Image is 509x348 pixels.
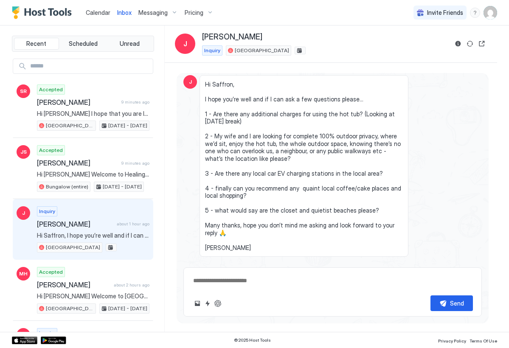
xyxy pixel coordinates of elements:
[470,336,497,345] a: Terms Of Use
[61,38,106,50] button: Scheduled
[12,36,154,52] div: tab-group
[202,298,213,309] button: Quick reply
[46,122,94,129] span: [GEOGRAPHIC_DATA]
[46,305,94,312] span: [GEOGRAPHIC_DATA]
[114,282,149,288] span: about 2 hours ago
[465,39,475,49] button: Sync reservation
[46,244,100,251] span: [GEOGRAPHIC_DATA]
[121,160,149,166] span: 9 minutes ago
[120,40,140,48] span: Unread
[213,298,223,309] button: ChatGPT Auto Reply
[185,9,203,17] span: Pricing
[69,40,98,48] span: Scheduled
[470,8,480,18] div: menu
[108,122,147,129] span: [DATE] - [DATE]
[12,6,76,19] a: Host Tools Logo
[39,208,55,215] span: Inquiry
[37,220,113,228] span: [PERSON_NAME]
[205,81,403,252] span: Hi Saffron, I hope you’re well and if I can ask a few questions please… 1 - Are there any additio...
[235,47,289,54] span: [GEOGRAPHIC_DATA]
[117,8,132,17] a: Inbox
[450,299,464,308] div: Send
[438,336,466,345] a: Privacy Policy
[12,337,37,344] a: App Store
[138,9,168,17] span: Messaging
[107,38,152,50] button: Unread
[202,32,262,42] span: [PERSON_NAME]
[427,9,463,17] span: Invite Friends
[117,221,149,227] span: about 1 hour ago
[121,99,149,105] span: 9 minutes ago
[39,146,63,154] span: Accepted
[453,39,463,49] button: Reservation information
[26,40,46,48] span: Recent
[19,270,28,278] span: MH
[41,337,66,344] a: Google Play Store
[37,292,149,300] span: Hi [PERSON_NAME] Welcome to [GEOGRAPHIC_DATA] we hope you have a wonderful stay with us. THIS IS ...
[234,337,271,343] span: © 2025 Host Tools
[103,183,142,191] span: [DATE] - [DATE]
[37,98,118,107] span: [PERSON_NAME]
[20,87,27,95] span: SR
[39,86,63,93] span: Accepted
[204,47,220,54] span: Inquiry
[470,338,497,343] span: Terms Of Use
[86,9,110,16] span: Calendar
[37,281,110,289] span: [PERSON_NAME]
[438,338,466,343] span: Privacy Policy
[484,6,497,20] div: User profile
[14,38,59,50] button: Recent
[20,148,27,156] span: JS
[192,298,202,309] button: Upload image
[108,305,147,312] span: [DATE] - [DATE]
[477,39,487,49] button: Open reservation
[37,171,149,178] span: Hi [PERSON_NAME] Welcome to Healing Pastures Farm we hope you have a wonderful stay with us. If y...
[189,78,192,86] span: J
[39,268,63,276] span: Accepted
[22,331,25,339] span: P
[430,295,473,311] button: Send
[183,39,187,49] span: J
[37,232,149,239] span: Hi Saffron, I hope you’re well and if I can ask a few questions please… 1 - Are there any additio...
[117,9,132,16] span: Inbox
[37,159,118,167] span: [PERSON_NAME]
[22,209,25,217] span: J
[39,329,55,337] span: Inquiry
[46,183,88,191] span: Bungalow (entire)
[27,59,153,73] input: Input Field
[86,8,110,17] a: Calendar
[200,259,241,266] span: about 1 hour ago
[37,110,149,118] span: Hi [PERSON_NAME] I hope that you are looking forward to your stay with us. We have a new fire pit...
